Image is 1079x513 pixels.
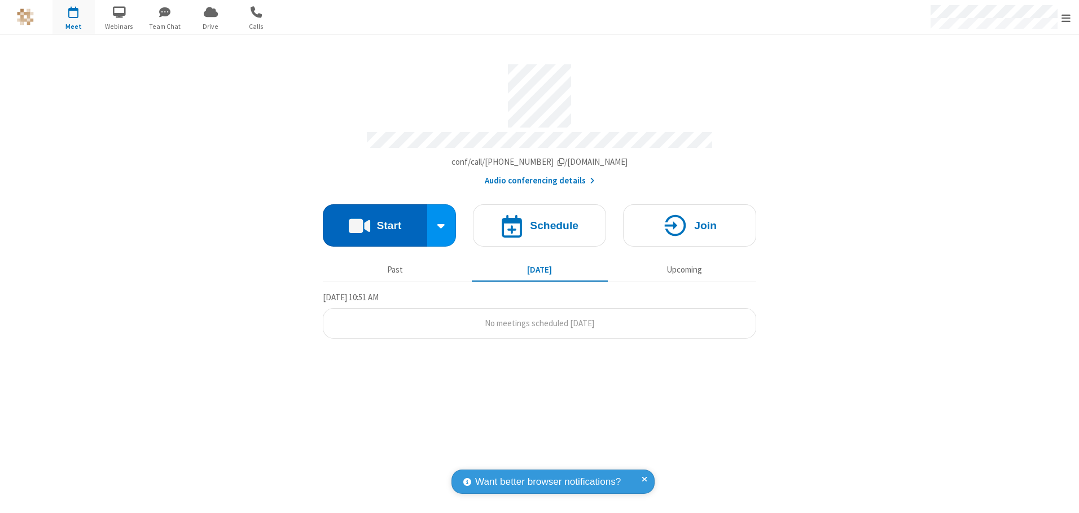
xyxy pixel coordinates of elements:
span: Meet [52,21,95,32]
span: [DATE] 10:51 AM [323,292,379,302]
h4: Schedule [530,220,578,231]
div: Start conference options [427,204,457,247]
button: Start [323,204,427,247]
span: Webinars [98,21,141,32]
span: No meetings scheduled [DATE] [485,318,594,328]
button: Past [327,259,463,280]
button: Upcoming [616,259,752,280]
span: Want better browser notifications? [475,475,621,489]
span: Calls [235,21,278,32]
h4: Start [376,220,401,231]
section: Account details [323,56,756,187]
button: Schedule [473,204,606,247]
button: Copy my meeting room linkCopy my meeting room link [451,156,628,169]
img: QA Selenium DO NOT DELETE OR CHANGE [17,8,34,25]
h4: Join [694,220,717,231]
span: Drive [190,21,232,32]
button: Audio conferencing details [485,174,595,187]
section: Today's Meetings [323,291,756,339]
button: Join [623,204,756,247]
button: [DATE] [472,259,608,280]
span: Team Chat [144,21,186,32]
span: Copy my meeting room link [451,156,628,167]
